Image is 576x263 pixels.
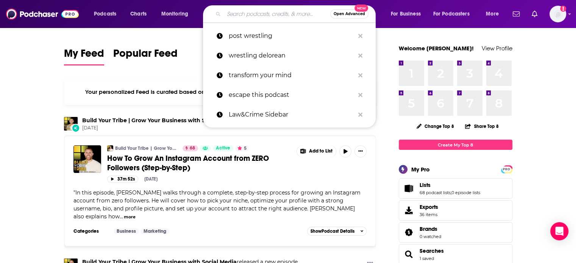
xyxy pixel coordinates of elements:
a: Show notifications dropdown [529,8,540,20]
span: Logged in as NickG [549,6,566,22]
span: Brands [399,222,512,243]
img: Build Your Tribe | Grow Your Business with Social Media [107,145,113,151]
span: More [486,9,499,19]
a: Create My Top 8 [399,140,512,150]
span: Brands [420,226,437,232]
a: Lists [420,182,480,188]
span: For Podcasters [433,9,470,19]
p: Law&Crime Sidebar [229,105,354,124]
a: Business [114,228,139,234]
div: New Episode [72,124,80,132]
a: post wrestling [203,26,376,46]
a: Brands [420,226,441,232]
button: open menu [156,8,198,20]
span: How To Grow An Instagram Account from ZERO Followers (Step-by-Step) [107,154,269,173]
a: Charts [125,8,151,20]
span: In this episode, [PERSON_NAME] walks through a complete, step-by-step process for growing an Inst... [73,189,361,220]
span: Podcasts [94,9,116,19]
span: Charts [130,9,147,19]
span: " [73,189,361,220]
a: wrestling delorean [203,46,376,65]
span: [DATE] [82,125,298,131]
a: 1 saved [420,256,434,261]
a: 68 [183,145,198,151]
span: Monitoring [161,9,188,19]
button: Share Top 8 [465,119,499,134]
span: Exports [420,204,438,210]
a: How To Grow An Instagram Account from ZERO Followers (Step-by-Step) [107,154,291,173]
a: Marketing [140,228,169,234]
svg: Add a profile image [560,6,566,12]
input: Search podcasts, credits, & more... [224,8,330,20]
a: Active [213,145,233,151]
span: ... [120,213,123,220]
div: Search podcasts, credits, & more... [210,5,383,23]
span: Popular Feed [113,47,178,64]
a: Popular Feed [113,47,178,65]
a: transform your mind [203,65,376,85]
span: New [354,5,368,12]
span: Show Podcast Details [311,229,354,234]
span: Open Advanced [334,12,365,16]
button: more [124,214,136,220]
a: Brands [401,227,417,238]
div: [DATE] [144,176,158,182]
a: Searches [420,247,444,254]
p: post wrestling [229,26,354,46]
span: My Feed [64,47,104,64]
span: 36 items [420,212,438,217]
span: , [451,190,451,195]
span: Add to List [309,148,332,154]
a: 0 episode lists [451,190,480,195]
a: Build Your Tribe | Grow Your Business with Social Media [82,117,237,124]
a: Lists [401,183,417,194]
button: open menu [428,8,481,20]
button: Open AdvancedNew [330,9,368,19]
span: Lists [399,178,512,199]
button: open menu [481,8,508,20]
img: User Profile [549,6,566,22]
span: Active [216,145,230,152]
button: ShowPodcast Details [307,227,367,236]
a: 0 watched [420,234,441,239]
a: Welcome [PERSON_NAME]! [399,45,474,52]
img: How To Grow An Instagram Account from ZERO Followers (Step-by-Step) [73,145,101,173]
a: Show notifications dropdown [510,8,523,20]
p: escape this podcast [229,85,354,105]
div: Your personalized Feed is curated based on the Podcasts, Creators, Users, and Lists that you Follow. [64,79,376,105]
img: Podchaser - Follow, Share and Rate Podcasts [6,7,79,21]
span: For Business [391,9,421,19]
p: wrestling delorean [229,46,354,65]
span: PRO [502,167,511,172]
span: Lists [420,182,431,188]
button: Show profile menu [549,6,566,22]
button: 37m 52s [107,176,138,183]
a: Searches [401,249,417,260]
button: open menu [386,8,430,20]
button: 5 [235,145,249,151]
a: My Feed [64,47,104,65]
div: My Pro [411,166,430,173]
p: transform your mind [229,65,354,85]
h3: released a new episode [82,117,298,124]
span: Exports [401,205,417,216]
a: escape this podcast [203,85,376,105]
button: Change Top 8 [412,121,459,131]
a: View Profile [482,45,512,52]
div: Open Intercom Messenger [550,222,568,240]
a: Build Your Tribe | Grow Your Business with Social Media [115,145,178,151]
button: Show More Button [297,145,336,157]
a: 68 podcast lists [420,190,451,195]
img: Build Your Tribe | Grow Your Business with Social Media [64,117,78,131]
h3: Categories [73,228,108,234]
button: open menu [89,8,126,20]
a: PRO [502,166,511,172]
a: Exports [399,200,512,221]
a: Law&Crime Sidebar [203,105,376,124]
